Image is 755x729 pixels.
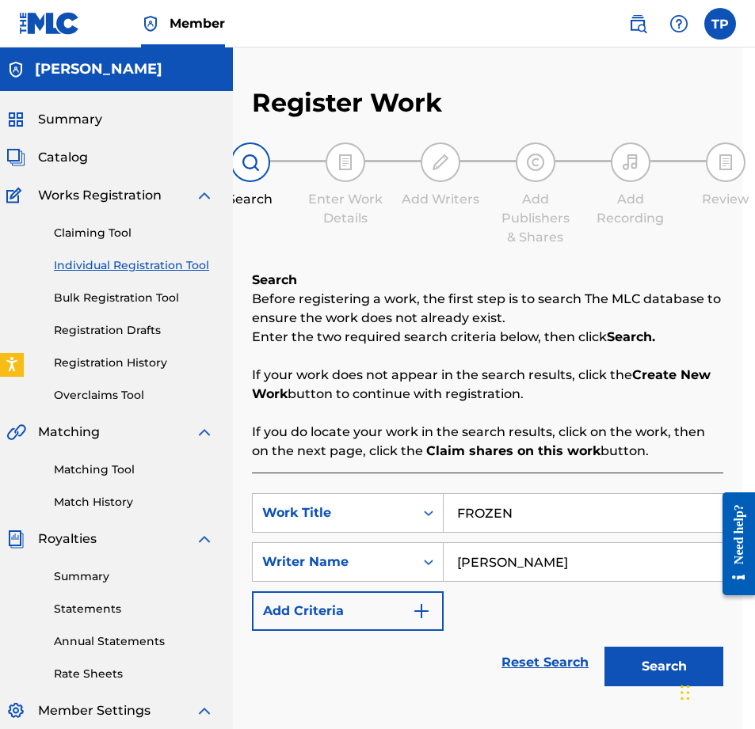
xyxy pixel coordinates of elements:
div: Writer Name [262,552,405,571]
img: Member Settings [6,701,25,720]
img: MLC Logo [19,12,80,35]
img: 9d2ae6d4665cec9f34b9.svg [412,602,431,621]
div: User Menu [704,8,736,40]
a: Public Search [622,8,654,40]
img: step indicator icon for Review [716,153,735,172]
img: expand [195,423,214,442]
div: Drag [681,669,690,716]
a: Individual Registration Tool [54,257,214,274]
span: Summary [38,110,102,129]
a: Registration Drafts [54,322,214,339]
img: Matching [6,423,26,442]
div: Add Recording [591,190,670,228]
a: SummarySummary [6,110,102,129]
div: Add Writers [401,190,480,209]
img: step indicator icon for Add Recording [621,153,640,172]
img: search [628,14,647,33]
a: CatalogCatalog [6,148,88,167]
div: Search [211,190,290,209]
a: Overclaims Tool [54,387,214,404]
button: Add Criteria [252,591,444,631]
a: Bulk Registration Tool [54,290,214,306]
span: Matching [38,423,100,442]
a: Claiming Tool [54,225,214,241]
span: Works Registration [38,186,162,205]
div: Add Publishers & Shares [496,190,575,247]
div: Help [663,8,695,40]
span: Royalties [38,530,97,549]
span: Member Settings [38,701,151,720]
img: Top Rightsholder [141,14,160,33]
p: If your work does not appear in the search results, click the button to continue with registration. [252,366,723,404]
div: Work Title [262,503,405,522]
img: step indicator icon for Enter Work Details [336,153,355,172]
span: Catalog [38,148,88,167]
img: step indicator icon for Add Publishers & Shares [526,153,545,172]
a: Rate Sheets [54,666,214,682]
img: expand [195,530,214,549]
p: Enter the two required search criteria below, then click [252,328,723,347]
h2: Register Work [252,87,442,119]
a: Match History [54,494,214,511]
img: expand [195,186,214,205]
a: Statements [54,601,214,617]
strong: Claim shares on this work [426,443,601,458]
div: Enter Work Details [306,190,385,228]
img: step indicator icon for Add Writers [431,153,450,172]
img: Summary [6,110,25,129]
img: expand [195,701,214,720]
button: Search [604,647,723,686]
a: Matching Tool [54,461,214,478]
form: Search Form [252,493,723,694]
a: Registration History [54,355,214,371]
img: Accounts [6,60,25,79]
a: Summary [54,568,214,585]
p: If you do locate your work in the search results, click on the work, then on the next page, click... [252,423,723,461]
span: Member [170,14,225,32]
a: Reset Search [494,645,597,680]
img: Works Registration [6,186,27,205]
iframe: Chat Widget [676,653,755,729]
h5: Timothy Perkins [35,60,162,78]
p: Before registering a work, the first step is to search The MLC database to ensure the work does n... [252,290,723,328]
img: help [669,14,688,33]
img: step indicator icon for Search [241,153,260,172]
b: Search [252,272,297,287]
img: Royalties [6,530,25,549]
iframe: Resource Center [711,478,755,609]
a: Annual Statements [54,633,214,650]
strong: Search. [607,329,655,344]
img: Catalog [6,148,25,167]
